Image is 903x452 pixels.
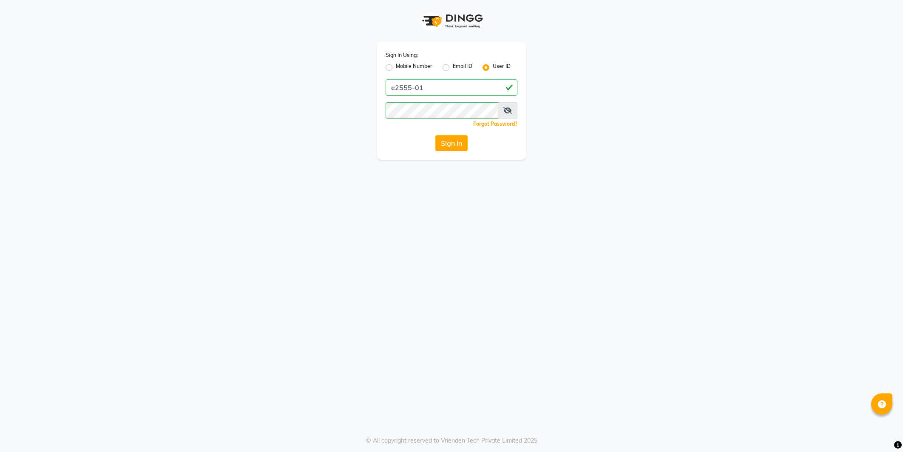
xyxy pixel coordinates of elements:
[417,8,486,34] img: logo1.svg
[453,62,472,73] label: Email ID
[386,51,418,59] label: Sign In Using:
[386,102,498,119] input: Username
[867,418,894,444] iframe: chat widget
[386,79,517,96] input: Username
[396,62,432,73] label: Mobile Number
[473,121,517,127] a: Forgot Password?
[435,135,468,151] button: Sign In
[493,62,511,73] label: User ID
